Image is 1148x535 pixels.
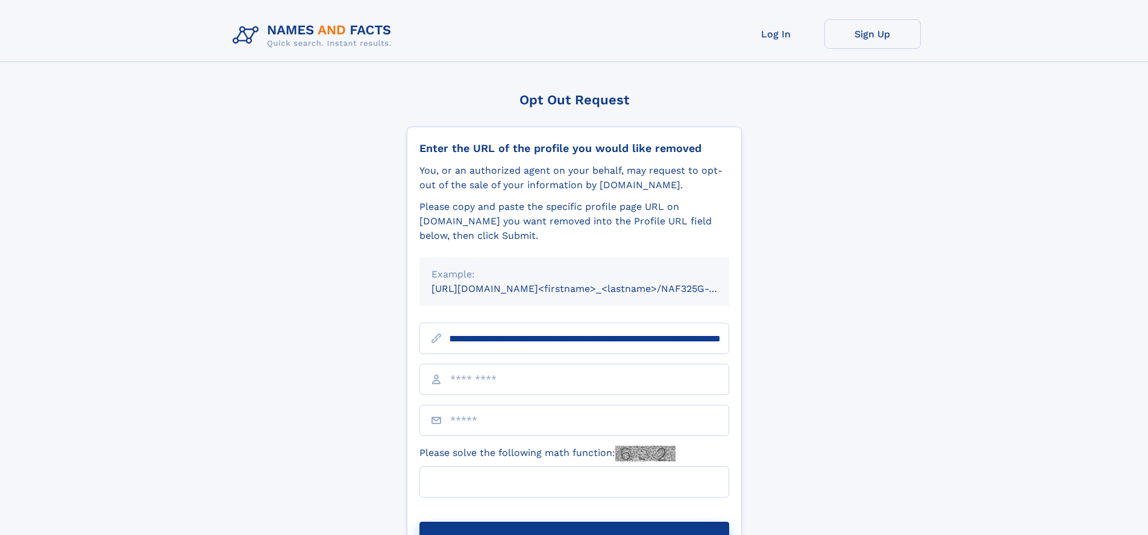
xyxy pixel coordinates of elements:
[728,19,824,49] a: Log In
[407,92,742,107] div: Opt Out Request
[419,163,729,192] div: You, or an authorized agent on your behalf, may request to opt-out of the sale of your informatio...
[419,446,676,461] label: Please solve the following math function:
[228,19,401,52] img: Logo Names and Facts
[431,267,717,282] div: Example:
[419,200,729,243] div: Please copy and paste the specific profile page URL on [DOMAIN_NAME] you want removed into the Pr...
[824,19,921,49] a: Sign Up
[419,142,729,155] div: Enter the URL of the profile you would like removed
[431,283,752,294] small: [URL][DOMAIN_NAME]<firstname>_<lastname>/NAF325G-xxxxxxxx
